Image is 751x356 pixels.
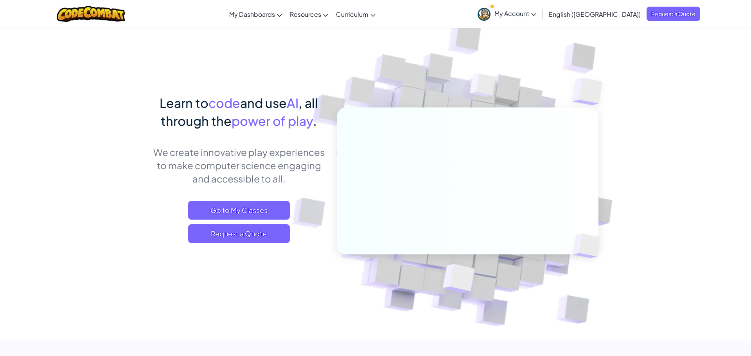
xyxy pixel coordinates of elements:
span: My Account [494,9,536,18]
a: Go to My Classes [188,201,290,220]
img: Overlap cubes [560,217,619,274]
span: Learn to [160,95,208,111]
img: Overlap cubes [557,59,624,125]
p: We create innovative play experiences to make computer science engaging and accessible to all. [153,145,325,185]
a: My Account [474,2,540,26]
span: My Dashboards [229,10,275,18]
span: power of play [232,113,313,129]
img: CodeCombat logo [57,6,125,22]
img: Overlap cubes [455,58,512,116]
img: avatar [478,8,490,21]
a: English ([GEOGRAPHIC_DATA]) [545,4,645,25]
a: Request a Quote [188,224,290,243]
a: Resources [286,4,332,25]
span: English ([GEOGRAPHIC_DATA]) [549,10,641,18]
a: My Dashboards [225,4,286,25]
span: Resources [290,10,321,18]
span: and use [240,95,287,111]
span: AI [287,95,298,111]
span: . [313,113,317,129]
a: Request a Quote [647,7,700,21]
a: Curriculum [332,4,379,25]
span: Curriculum [336,10,368,18]
img: Overlap cubes [424,247,494,312]
span: code [208,95,240,111]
